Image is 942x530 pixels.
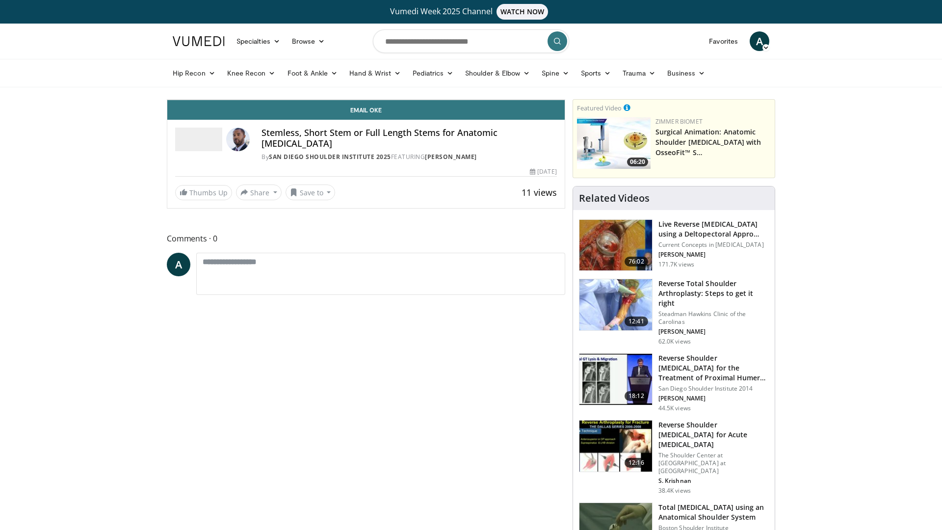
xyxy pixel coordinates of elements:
[655,127,761,157] a: Surgical Animation: Anatomic Shoulder [MEDICAL_DATA] with OsseoFit™ S…
[167,63,221,83] a: Hip Recon
[579,279,769,345] a: 12:41 Reverse Total Shoulder Arthroplasty: Steps to get it right Steadman Hawkins Clinic of the C...
[658,251,769,259] p: [PERSON_NAME]
[221,63,282,83] a: Knee Recon
[575,63,617,83] a: Sports
[658,310,769,326] p: Steadman Hawkins Clinic of the Carolinas
[343,63,407,83] a: Hand & Wrist
[530,167,556,176] div: [DATE]
[658,338,691,345] p: 62.0K views
[579,220,652,271] img: 684033_3.png.150x105_q85_crop-smart_upscale.jpg
[617,63,661,83] a: Trauma
[175,185,232,200] a: Thumbs Up
[522,186,557,198] span: 11 views
[174,4,768,20] a: Vumedi Week 2025 ChannelWATCH NOW
[173,36,225,46] img: VuMedi Logo
[625,391,648,401] span: 18:12
[269,153,391,161] a: San Diego Shoulder Institute 2025
[579,279,652,330] img: 326034_0000_1.png.150x105_q85_crop-smart_upscale.jpg
[658,503,769,522] h3: Total [MEDICAL_DATA] using an Anatomical Shoulder System
[658,261,694,268] p: 171.7K views
[658,404,691,412] p: 44.5K views
[579,354,652,405] img: Q2xRg7exoPLTwO8X4xMDoxOjA4MTsiGN.150x105_q85_crop-smart_upscale.jpg
[459,63,536,83] a: Shoulder & Elbow
[577,117,651,169] img: 84e7f812-2061-4fff-86f6-cdff29f66ef4.150x105_q85_crop-smart_upscale.jpg
[226,128,250,151] img: Avatar
[236,185,282,200] button: Share
[625,257,648,266] span: 76:02
[425,153,477,161] a: [PERSON_NAME]
[536,63,575,83] a: Spine
[373,29,569,53] input: Search topics, interventions
[167,100,565,120] a: Email Oke
[577,104,622,112] small: Featured Video
[658,279,769,308] h3: Reverse Total Shoulder Arthroplasty: Steps to get it right
[579,219,769,271] a: 76:02 Live Reverse [MEDICAL_DATA] using a Deltopectoral Appro… Current Concepts in [MEDICAL_DATA]...
[658,395,769,402] p: [PERSON_NAME]
[627,158,648,166] span: 06:20
[658,328,769,336] p: [PERSON_NAME]
[658,241,769,249] p: Current Concepts in [MEDICAL_DATA]
[577,117,651,169] a: 06:20
[579,421,652,472] img: butch_reverse_arthroplasty_3.png.150x105_q85_crop-smart_upscale.jpg
[750,31,769,51] a: A
[282,63,344,83] a: Foot & Ankle
[579,353,769,412] a: 18:12 Reverse Shoulder [MEDICAL_DATA] for the Treatment of Proximal Humeral … San Diego Shoulder ...
[625,317,648,326] span: 12:41
[658,353,769,383] h3: Reverse Shoulder [MEDICAL_DATA] for the Treatment of Proximal Humeral …
[262,128,557,149] h4: Stemless, Short Stem or Full Length Stems for Anatomic [MEDICAL_DATA]
[658,487,691,495] p: 38.4K views
[579,420,769,495] a: 12:16 Reverse Shoulder [MEDICAL_DATA] for Acute [MEDICAL_DATA] The Shoulder Center at [GEOGRAPHIC...
[407,63,459,83] a: Pediatrics
[167,232,565,245] span: Comments 0
[658,219,769,239] h3: Live Reverse [MEDICAL_DATA] using a Deltopectoral Appro…
[231,31,286,51] a: Specialties
[658,420,769,450] h3: Reverse Shoulder [MEDICAL_DATA] for Acute [MEDICAL_DATA]
[658,451,769,475] p: The Shoulder Center at [GEOGRAPHIC_DATA] at [GEOGRAPHIC_DATA]
[579,192,650,204] h4: Related Videos
[175,128,222,151] img: San Diego Shoulder Institute 2025
[262,153,557,161] div: By FEATURING
[286,31,331,51] a: Browse
[286,185,336,200] button: Save to
[167,253,190,276] a: A
[625,458,648,468] span: 12:16
[497,4,549,20] span: WATCH NOW
[655,117,703,126] a: Zimmer Biomet
[661,63,711,83] a: Business
[658,477,769,485] p: S. Krishnan
[658,385,769,393] p: San Diego Shoulder Institute 2014
[703,31,744,51] a: Favorites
